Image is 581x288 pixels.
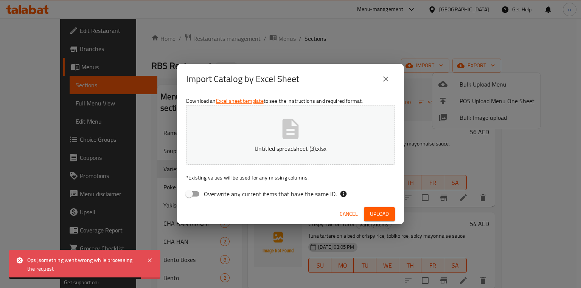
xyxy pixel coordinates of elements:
p: Untitled spreadsheet (3).xlsx [198,144,383,153]
button: Cancel [337,207,361,221]
h2: Import Catalog by Excel Sheet [186,73,299,85]
span: Upload [370,209,389,219]
button: close [377,70,395,88]
svg: If the overwrite option isn't selected, then the items that match an existing ID will be ignored ... [340,190,347,198]
a: Excel sheet template [216,96,264,106]
div: Download an to see the instructions and required format. [177,94,404,204]
div: Ops!,something went wrong while processing the request [27,256,139,273]
button: Upload [364,207,395,221]
button: Untitled spreadsheet (3).xlsx [186,105,395,165]
span: Overwrite any current items that have the same ID. [204,189,337,198]
p: Existing values will be used for any missing columns. [186,174,395,181]
span: Cancel [340,209,358,219]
